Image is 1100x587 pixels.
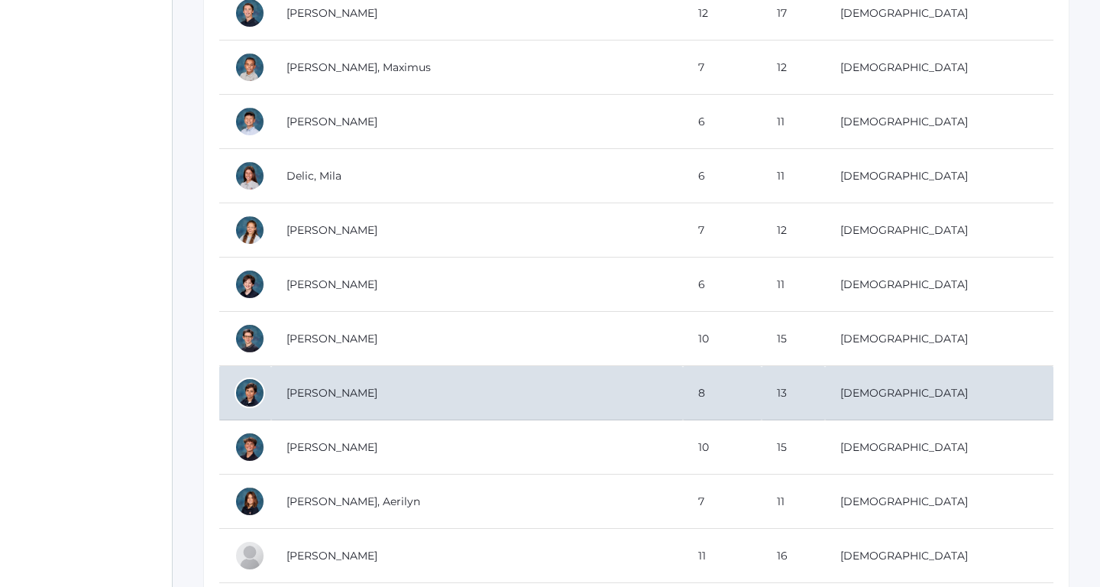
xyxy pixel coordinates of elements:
td: 11 [683,529,762,583]
td: 12 [762,203,825,258]
td: [PERSON_NAME] [271,529,683,583]
td: 6 [683,149,762,203]
td: 7 [683,203,762,258]
div: Elijah Dreher [235,432,265,462]
td: [PERSON_NAME], Maximus [271,41,683,95]
td: 7 [683,475,762,529]
td: [DEMOGRAPHIC_DATA] [825,420,1053,475]
div: Maximus deDomenico [235,52,265,83]
td: [PERSON_NAME] [271,203,683,258]
td: 11 [762,95,825,149]
td: 8 [683,366,762,420]
div: Leonardo Ellis [235,540,265,571]
div: Ellis DenHartog [235,269,265,300]
td: 6 [683,95,762,149]
td: 10 [683,312,762,366]
td: 12 [762,41,825,95]
td: [DEMOGRAPHIC_DATA] [825,366,1053,420]
td: [PERSON_NAME] [271,366,683,420]
td: 7 [683,41,762,95]
td: 15 [762,312,825,366]
td: [PERSON_NAME] [271,95,683,149]
td: [DEMOGRAPHIC_DATA] [825,41,1053,95]
td: [DEMOGRAPHIC_DATA] [825,529,1053,583]
td: 11 [762,258,825,312]
div: Nolan Deeb [235,106,265,137]
div: James DenHartog [235,323,265,354]
td: [DEMOGRAPHIC_DATA] [825,258,1053,312]
td: 6 [683,258,762,312]
td: [DEMOGRAPHIC_DATA] [825,203,1053,258]
td: 11 [762,475,825,529]
td: [DEMOGRAPHIC_DATA] [825,149,1053,203]
div: Andrew Dishchekenian [235,378,265,408]
td: 13 [762,366,825,420]
td: 15 [762,420,825,475]
td: Delic, Mila [271,149,683,203]
div: Alessandra DeLuca [235,215,265,245]
div: Aerilyn Ekdahl [235,486,265,517]
td: 10 [683,420,762,475]
td: [PERSON_NAME] [271,258,683,312]
td: [DEMOGRAPHIC_DATA] [825,312,1053,366]
td: [PERSON_NAME] [271,312,683,366]
td: [PERSON_NAME], Aerilyn [271,475,683,529]
td: 11 [762,149,825,203]
td: [DEMOGRAPHIC_DATA] [825,95,1053,149]
td: [PERSON_NAME] [271,420,683,475]
div: Mila Delic [235,161,265,191]
td: [DEMOGRAPHIC_DATA] [825,475,1053,529]
td: 16 [762,529,825,583]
